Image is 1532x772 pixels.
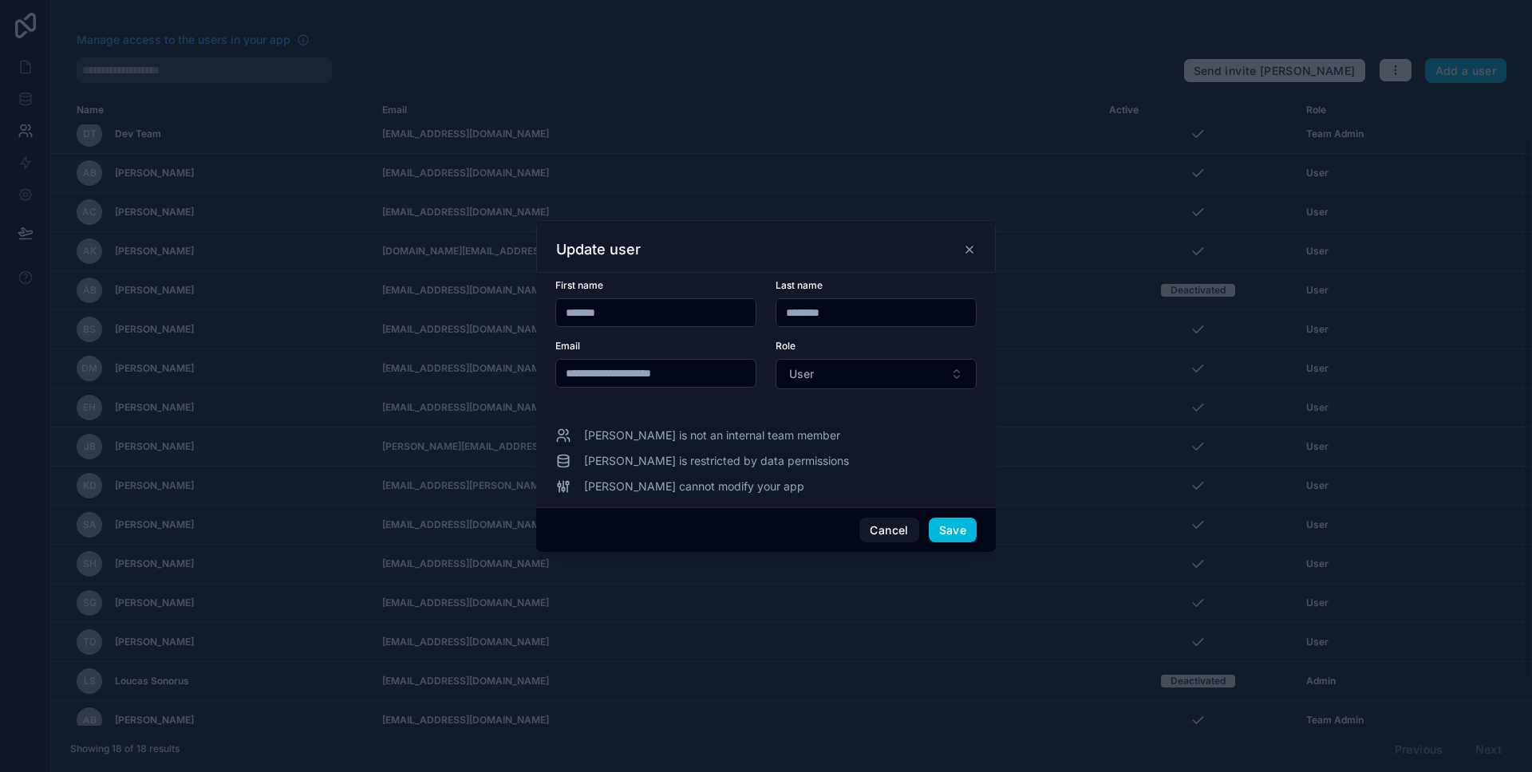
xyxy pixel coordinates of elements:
[776,340,796,352] span: Role
[584,479,804,494] span: [PERSON_NAME] cannot modify your app
[859,518,918,543] button: Cancel
[584,427,840,443] span: [PERSON_NAME] is not an internal team member
[555,279,603,291] span: First name
[555,340,580,352] span: Email
[929,518,977,543] button: Save
[584,453,849,469] span: [PERSON_NAME] is restricted by data permissions
[776,279,823,291] span: Last name
[789,366,814,382] span: User
[556,240,641,259] h3: Update user
[776,359,977,389] button: Select Button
